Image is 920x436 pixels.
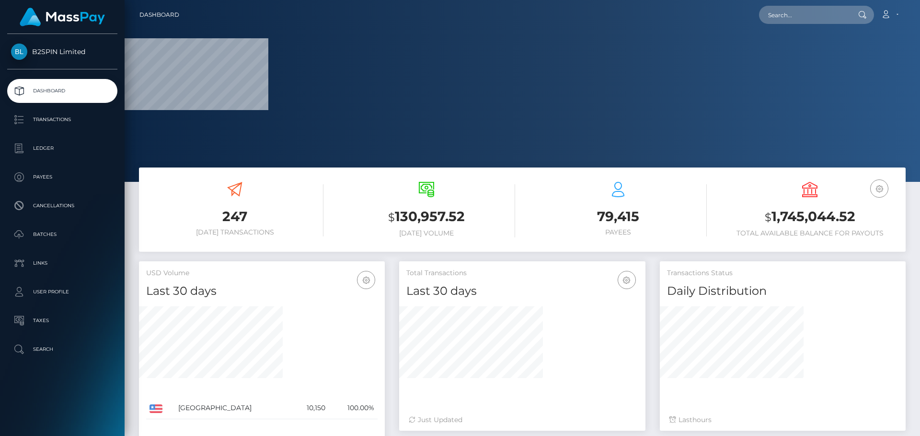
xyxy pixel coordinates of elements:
div: Last hours [669,415,896,425]
h6: Total Available Balance for Payouts [721,229,898,237]
a: Search [7,337,117,361]
h3: 1,745,044.52 [721,207,898,227]
td: [GEOGRAPHIC_DATA] [175,397,292,419]
p: Batches [11,227,114,242]
small: $ [388,211,395,224]
p: User Profile [11,285,114,299]
h6: [DATE] Volume [338,229,515,237]
img: MassPay Logo [20,8,105,26]
a: Payees [7,165,117,189]
h5: Total Transactions [406,268,638,278]
h6: [DATE] Transactions [146,228,323,236]
a: Batches [7,223,117,246]
h4: Last 30 days [146,283,378,300]
p: Taxes [11,313,114,328]
img: B2SPIN Limited [11,44,27,60]
p: Transactions [11,112,114,127]
h3: 79,415 [529,207,707,226]
a: Cancellations [7,194,117,218]
p: Links [11,256,114,270]
p: Dashboard [11,84,114,98]
small: $ [765,211,771,224]
td: 10,150 [292,397,329,419]
td: 100.00% [329,397,378,419]
span: B2SPIN Limited [7,47,117,56]
h5: USD Volume [146,268,378,278]
a: Links [7,251,117,275]
h6: Payees [529,228,707,236]
a: Dashboard [139,5,179,25]
div: Just Updated [409,415,635,425]
input: Search... [759,6,849,24]
a: User Profile [7,280,117,304]
h3: 247 [146,207,323,226]
h4: Last 30 days [406,283,638,300]
p: Cancellations [11,199,114,213]
h4: Daily Distribution [667,283,898,300]
h5: Transactions Status [667,268,898,278]
a: Transactions [7,108,117,132]
p: Payees [11,170,114,184]
h3: 130,957.52 [338,207,515,227]
img: US.png [149,404,162,413]
a: Taxes [7,309,117,333]
a: Dashboard [7,79,117,103]
p: Search [11,342,114,357]
a: Ledger [7,136,117,160]
p: Ledger [11,141,114,156]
